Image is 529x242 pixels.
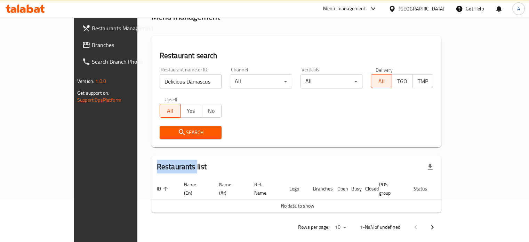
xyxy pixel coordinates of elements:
div: [GEOGRAPHIC_DATA] [399,5,444,13]
h2: Restaurant search [160,50,433,61]
label: Upsell [165,97,177,102]
button: No [201,104,222,118]
span: A [517,5,520,13]
div: All [230,75,292,88]
th: Logo [284,178,307,200]
div: Rows per page: [332,222,349,233]
span: No [204,106,219,116]
span: Restaurants Management [92,24,157,32]
div: Export file [422,158,439,175]
span: Search [165,128,216,137]
span: Status [414,185,436,193]
a: Search Branch Phone [77,53,162,70]
button: Next page [424,219,441,236]
input: Search for restaurant name or ID.. [160,75,222,88]
span: Branches [92,41,157,49]
th: Busy [346,178,360,200]
button: TGO [392,74,412,88]
div: All [300,75,363,88]
span: Version: [77,77,94,86]
span: No data to show [281,201,314,210]
button: TMP [412,74,433,88]
p: 1-NaN of undefined [360,223,400,232]
span: Yes [183,106,198,116]
h2: Restaurants list [157,162,207,172]
button: Yes [180,104,201,118]
span: Get support on: [77,88,109,97]
a: Support.OpsPlatform [77,95,121,104]
span: Ref. Name [254,180,275,197]
th: Branches [307,178,332,200]
button: Search [160,126,222,139]
p: Rows per page: [298,223,329,232]
th: Open [332,178,346,200]
button: All [371,74,392,88]
span: Search Branch Phone [92,57,157,66]
span: TGO [395,76,410,86]
span: ID [157,185,170,193]
h2: Menu management [151,11,220,22]
span: All [163,106,178,116]
label: Delivery [376,67,393,72]
a: Branches [77,37,162,53]
span: 1.0.0 [95,77,106,86]
span: Name (En) [184,180,205,197]
button: All [160,104,181,118]
span: Name (Ar) [219,180,240,197]
span: POS group [379,180,400,197]
div: Menu-management [323,5,366,13]
table: enhanced table [151,178,468,213]
a: Restaurants Management [77,20,162,37]
th: Closed [360,178,374,200]
span: TMP [415,76,430,86]
span: All [374,76,389,86]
